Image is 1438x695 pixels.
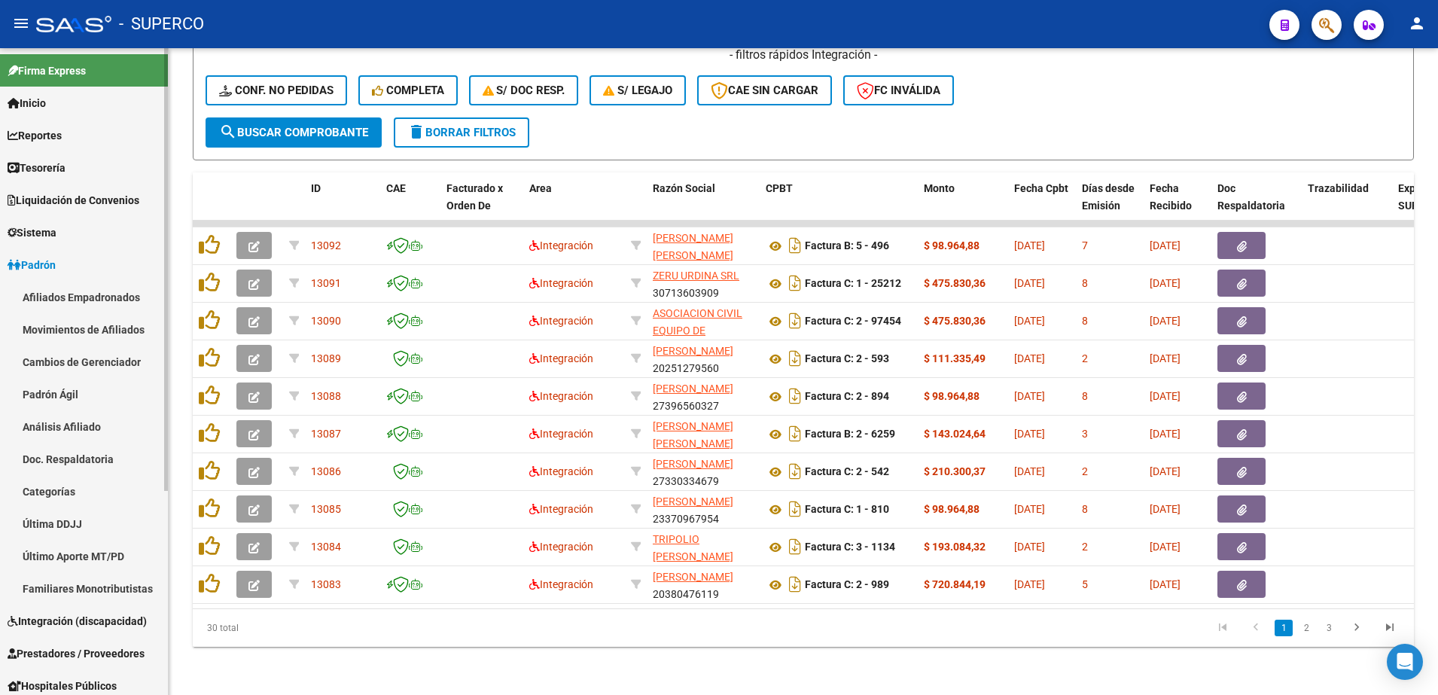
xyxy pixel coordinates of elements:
span: ASOCIACION CIVIL EQUIPO DE ABORDAJE DE LA DISCAPACIDAD E INTEGRACION PSICOSOCIAL (EQUIPO ADIP) [653,307,742,422]
strong: $ 210.300,37 [924,465,986,477]
span: Fecha Recibido [1150,182,1192,212]
span: Inicio [8,95,46,111]
span: [DATE] [1014,315,1045,327]
div: 27169025377 [653,418,754,450]
h4: - filtros rápidos Integración - [206,47,1401,63]
span: Hospitales Públicos [8,678,117,694]
span: Integración [529,503,593,515]
span: Doc Respaldatoria [1217,182,1285,212]
i: Descargar documento [785,309,805,333]
span: CPBT [766,182,793,194]
strong: $ 720.844,19 [924,578,986,590]
span: Razón Social [653,182,715,194]
strong: Factura C: 1 - 810 [805,504,889,516]
span: 13089 [311,352,341,364]
strong: $ 111.335,49 [924,352,986,364]
a: 1 [1275,620,1293,636]
span: Integración [529,239,593,251]
span: Monto [924,182,955,194]
a: go to previous page [1241,620,1270,636]
div: 27330334679 [653,456,754,487]
span: Integración (discapacidad) [8,613,147,629]
span: Buscar Comprobante [219,126,368,139]
span: 5 [1082,578,1088,590]
span: 13090 [311,315,341,327]
span: 8 [1082,277,1088,289]
span: Facturado x Orden De [446,182,503,212]
i: Descargar documento [785,422,805,446]
datatable-header-cell: Fecha Cpbt [1008,172,1076,239]
span: S/ legajo [603,84,672,97]
span: [DATE] [1014,390,1045,402]
span: 13091 [311,277,341,289]
span: Integración [529,541,593,553]
a: go to first page [1208,620,1237,636]
mat-icon: search [219,123,237,141]
span: [DATE] [1150,465,1181,477]
span: 13086 [311,465,341,477]
span: Integración [529,390,593,402]
div: 27331880162 [653,230,754,261]
span: Liquidación de Convenios [8,192,139,209]
datatable-header-cell: CPBT [760,172,918,239]
a: 2 [1297,620,1315,636]
span: [PERSON_NAME] [PERSON_NAME] [653,420,733,450]
mat-icon: delete [407,123,425,141]
span: S/ Doc Resp. [483,84,565,97]
span: 7 [1082,239,1088,251]
i: Descargar documento [785,346,805,370]
div: 20380476119 [653,568,754,600]
span: [DATE] [1150,315,1181,327]
span: Integración [529,428,593,440]
span: [DATE] [1150,578,1181,590]
span: [DATE] [1014,503,1045,515]
span: FC Inválida [857,84,940,97]
span: 2 [1082,352,1088,364]
datatable-header-cell: Monto [918,172,1008,239]
datatable-header-cell: Razón Social [647,172,760,239]
i: Descargar documento [785,271,805,295]
span: CAE [386,182,406,194]
span: 8 [1082,390,1088,402]
datatable-header-cell: Fecha Recibido [1144,172,1211,239]
span: [PERSON_NAME] [653,458,733,470]
span: [DATE] [1150,352,1181,364]
strong: Factura C: 2 - 593 [805,353,889,365]
div: 30711731926 [653,305,754,337]
span: [PERSON_NAME] [653,383,733,395]
li: page 1 [1272,615,1295,641]
span: Trazabilidad [1308,182,1369,194]
i: Descargar documento [785,572,805,596]
span: ZERU URDINA SRL [653,270,739,282]
span: [DATE] [1014,239,1045,251]
span: [DATE] [1014,541,1045,553]
span: [PERSON_NAME] [653,495,733,508]
span: [DATE] [1014,428,1045,440]
i: Descargar documento [785,497,805,521]
span: [DATE] [1150,277,1181,289]
strong: Factura C: 2 - 542 [805,466,889,478]
i: Descargar documento [785,233,805,258]
datatable-header-cell: Días desde Emisión [1076,172,1144,239]
i: Descargar documento [785,459,805,483]
strong: Factura C: 2 - 989 [805,579,889,591]
span: 2 [1082,541,1088,553]
strong: $ 475.830,36 [924,277,986,289]
button: S/ Doc Resp. [469,75,579,105]
span: Integración [529,465,593,477]
button: CAE SIN CARGAR [697,75,832,105]
span: 8 [1082,315,1088,327]
button: S/ legajo [590,75,686,105]
span: Integración [529,578,593,590]
span: [DATE] [1150,239,1181,251]
button: Buscar Comprobante [206,117,382,148]
strong: $ 98.964,88 [924,390,979,402]
datatable-header-cell: Trazabilidad [1302,172,1392,239]
strong: Factura B: 2 - 6259 [805,428,895,440]
span: 13083 [311,578,341,590]
mat-icon: menu [12,14,30,32]
i: Descargar documento [785,535,805,559]
span: 13087 [311,428,341,440]
div: 30713603909 [653,267,754,299]
a: go to next page [1342,620,1371,636]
